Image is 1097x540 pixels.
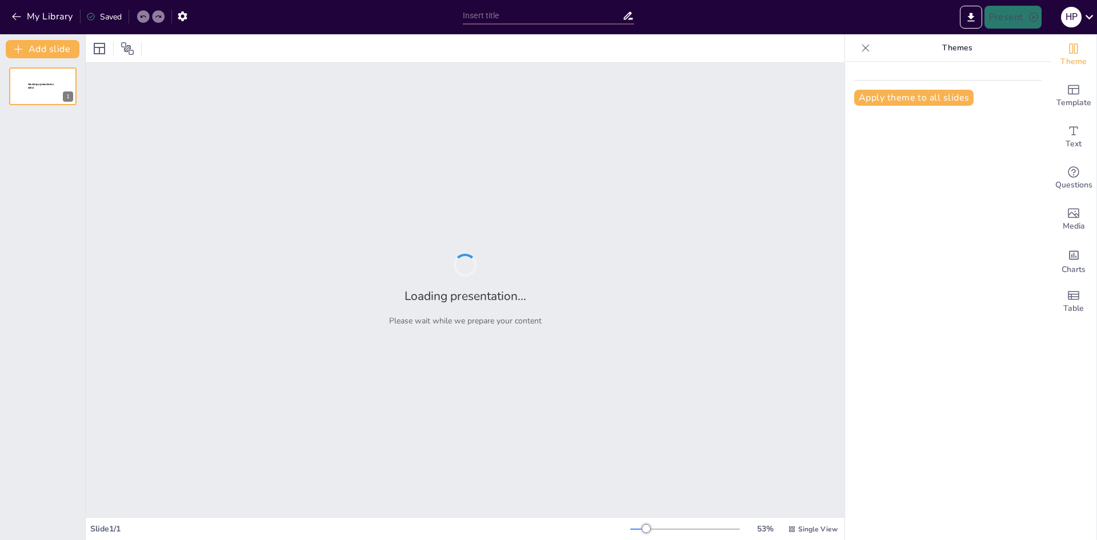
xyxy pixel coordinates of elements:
div: 53 % [751,523,779,534]
h2: Loading presentation... [405,288,526,304]
button: Present [984,6,1042,29]
div: Change the overall theme [1051,34,1096,75]
span: Text [1066,138,1082,150]
div: Saved [86,11,122,22]
span: Media [1063,220,1085,233]
div: Slide 1 / 1 [90,523,630,534]
p: Themes [875,34,1039,62]
span: Sendsteps presentation editor [28,83,54,89]
button: Add slide [6,40,79,58]
button: H P [1061,6,1082,29]
div: 1 [9,67,77,105]
p: Please wait while we prepare your content [389,315,542,326]
div: Add text boxes [1051,117,1096,158]
span: Table [1063,302,1084,315]
span: Single View [798,525,838,534]
button: Apply theme to all slides [854,90,974,106]
span: Questions [1055,179,1092,191]
span: Position [121,42,134,55]
span: Template [1056,97,1091,109]
button: Export to PowerPoint [960,6,982,29]
div: Add images, graphics, shapes or video [1051,199,1096,240]
span: Theme [1060,55,1087,68]
div: Add a table [1051,281,1096,322]
div: Add charts and graphs [1051,240,1096,281]
div: 1 [63,91,73,102]
input: Insert title [463,7,622,24]
span: Charts [1062,263,1086,276]
div: Layout [90,39,109,58]
button: My Library [9,7,78,26]
div: Get real-time input from your audience [1051,158,1096,199]
div: H P [1061,7,1082,27]
div: Add ready made slides [1051,75,1096,117]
